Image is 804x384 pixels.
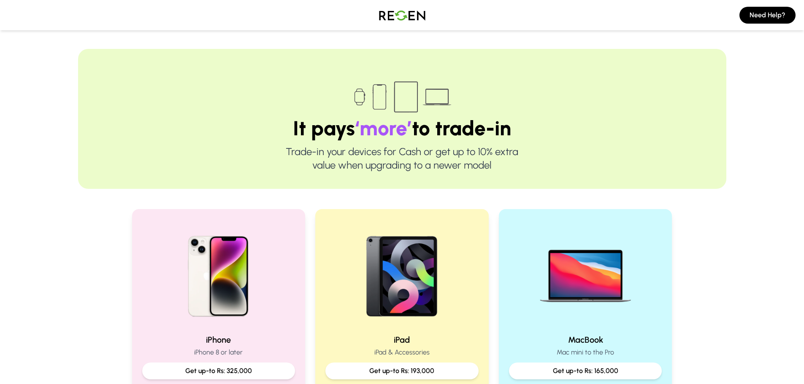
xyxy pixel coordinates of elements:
[165,219,273,327] img: iPhone
[348,219,456,327] img: iPad
[739,7,796,24] button: Need Help?
[142,334,295,346] h2: iPhone
[325,347,479,357] p: iPad & Accessories
[509,347,662,357] p: Mac mini to the Pro
[355,116,412,140] span: ‘more’
[373,3,432,27] img: Logo
[325,334,479,346] h2: iPad
[142,347,295,357] p: iPhone 8 or later
[531,219,639,327] img: MacBook
[332,366,472,376] p: Get up-to Rs: 193,000
[105,118,699,138] h1: It pays to trade-in
[509,334,662,346] h2: MacBook
[349,76,455,118] img: Trade-in devices
[105,145,699,172] p: Trade-in your devices for Cash or get up to 10% extra value when upgrading to a newer model
[149,366,289,376] p: Get up-to Rs: 325,000
[516,366,655,376] p: Get up-to Rs: 165,000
